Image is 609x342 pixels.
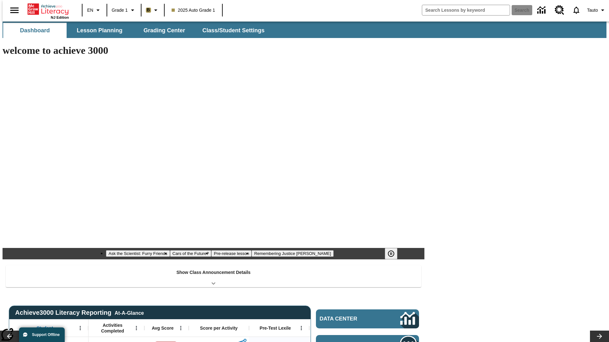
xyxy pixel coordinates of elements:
button: Support Offline [19,327,65,342]
button: Slide 1 Ask the Scientist: Furry Friends [106,250,170,257]
a: Home [28,3,69,16]
button: Grading Center [133,23,196,38]
button: Grade: Grade 1, Select a grade [109,4,139,16]
button: Dashboard [3,23,67,38]
span: Activities Completed [92,322,134,334]
div: Show Class Announcement Details [6,265,421,287]
a: Notifications [568,2,585,18]
button: Lesson carousel, Next [590,331,609,342]
p: Show Class Announcement Details [176,269,251,276]
button: Open Menu [297,323,306,333]
span: Tauto [587,7,598,14]
div: Home [28,2,69,19]
button: Open side menu [5,1,24,20]
span: Achieve3000 Literacy Reporting [15,309,144,316]
span: 2025 Auto Grade 1 [172,7,215,14]
button: Open Menu [75,323,85,333]
span: EN [87,7,93,14]
button: Slide 3 Pre-release lesson [211,250,252,257]
h1: welcome to achieve 3000 [3,45,424,56]
span: Pre-Test Lexile [260,325,291,331]
button: Pause [385,248,397,259]
span: Avg Score [152,325,174,331]
button: Boost Class color is light brown. Change class color [143,4,162,16]
button: Class/Student Settings [197,23,270,38]
span: B [147,6,150,14]
span: NJ Edition [51,16,69,19]
span: Student [36,325,53,331]
span: Grade 1 [112,7,128,14]
a: Data Center [534,2,551,19]
div: Pause [385,248,404,259]
button: Slide 4 Remembering Justice O'Connor [252,250,333,257]
button: Open Menu [176,323,186,333]
a: Resource Center, Will open in new tab [551,2,568,19]
span: Data Center [320,316,379,322]
button: Language: EN, Select a language [84,4,105,16]
a: Data Center [316,309,419,328]
input: search field [422,5,510,15]
div: SubNavbar [3,23,270,38]
button: Open Menu [132,323,141,333]
button: Profile/Settings [585,4,609,16]
div: At-A-Glance [115,309,144,316]
span: Score per Activity [200,325,238,331]
div: SubNavbar [3,22,606,38]
button: Lesson Planning [68,23,131,38]
button: Slide 2 Cars of the Future? [170,250,212,257]
span: Support Offline [32,332,60,337]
